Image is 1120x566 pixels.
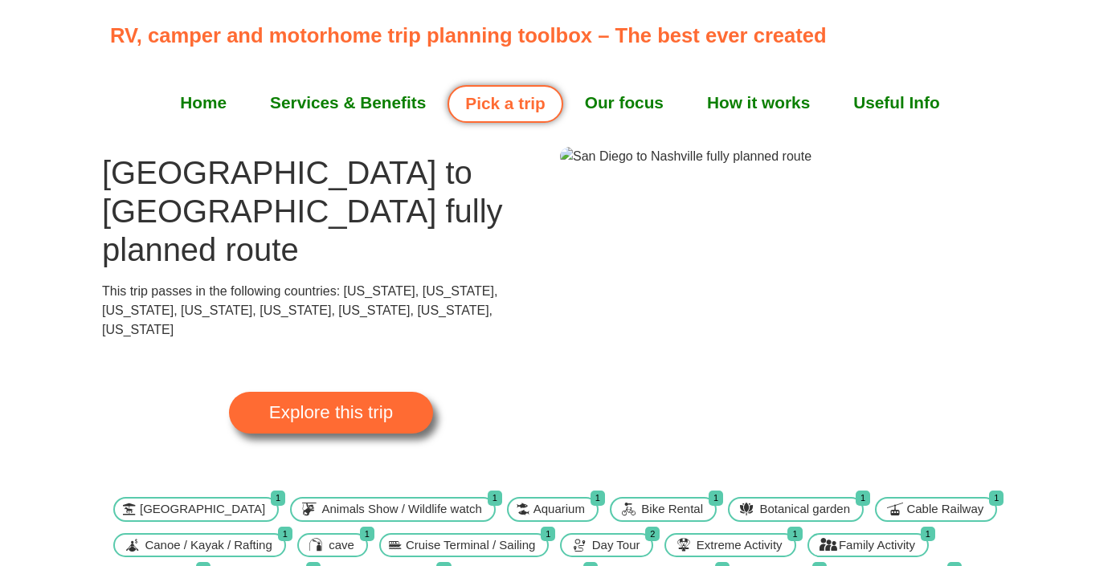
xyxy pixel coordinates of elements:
a: How it works [685,83,832,123]
a: Our focus [563,83,685,123]
h1: [GEOGRAPHIC_DATA] to [GEOGRAPHIC_DATA] fully planned route [102,153,560,269]
nav: Menu [110,83,1010,123]
span: 1 [271,491,285,506]
span: Animals Show / Wildlife watch [318,500,486,519]
span: 1 [360,527,374,542]
a: Home [158,83,248,123]
a: Useful Info [832,83,961,123]
span: 1 [856,491,870,506]
span: 1 [787,527,802,542]
span: Cruise Terminal / Sailing [402,536,539,555]
span: Day Tour [588,536,644,555]
span: Canoe / Kayak / Rafting [141,536,276,555]
span: 1 [921,527,935,542]
span: 1 [989,491,1004,506]
p: RV, camper and motorhome trip planning toolbox – The best ever created [110,20,1019,51]
span: Extreme Activity [693,536,787,555]
span: Explore this trip [269,404,393,421]
span: This trip passes in the following countries: [US_STATE], [US_STATE], [US_STATE], [US_STATE], [US_... [102,284,497,336]
a: Services & Benefits [248,83,448,123]
span: Botanical garden [755,500,854,519]
span: cave [325,536,358,555]
span: 1 [278,527,292,542]
span: 1 [541,527,555,542]
span: 1 [709,491,723,506]
span: 1 [591,491,605,506]
span: Aquarium [529,500,589,519]
span: Cable Railway [902,500,987,519]
span: Family Activity [835,536,919,555]
span: Bike Rental [637,500,707,519]
a: Explore this trip [229,392,433,434]
span: [GEOGRAPHIC_DATA] [136,500,269,519]
a: Pick a trip [448,85,562,123]
img: San Diego to Nashville fully planned route [560,147,811,166]
span: 1 [488,491,502,506]
span: 2 [645,527,660,542]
